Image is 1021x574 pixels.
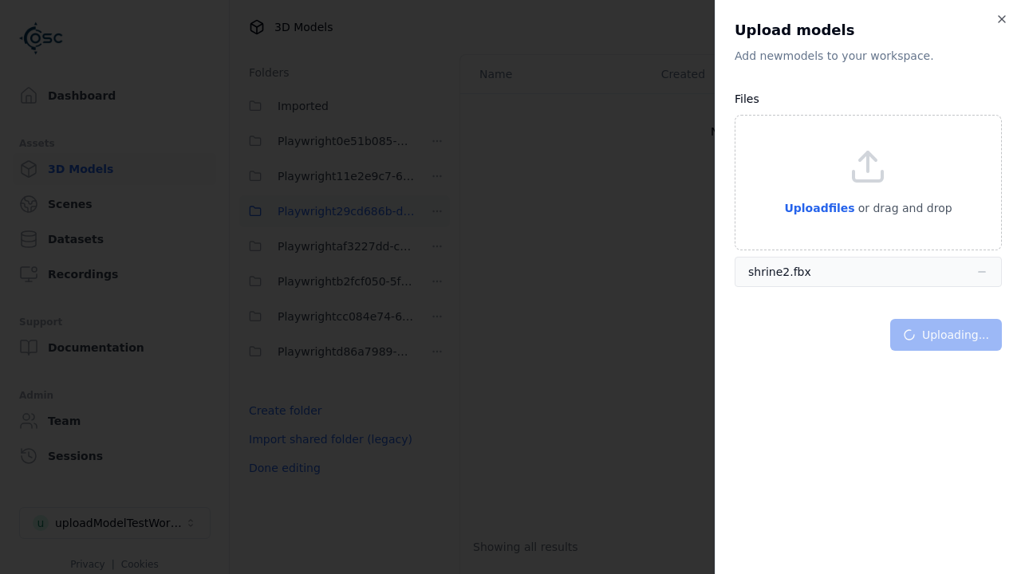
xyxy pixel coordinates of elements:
label: Files [735,92,759,105]
p: or drag and drop [855,199,952,218]
span: Upload files [784,202,854,214]
h2: Upload models [735,19,1002,41]
div: shrine2.fbx [748,264,811,280]
p: Add new model s to your workspace. [735,48,1002,64]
